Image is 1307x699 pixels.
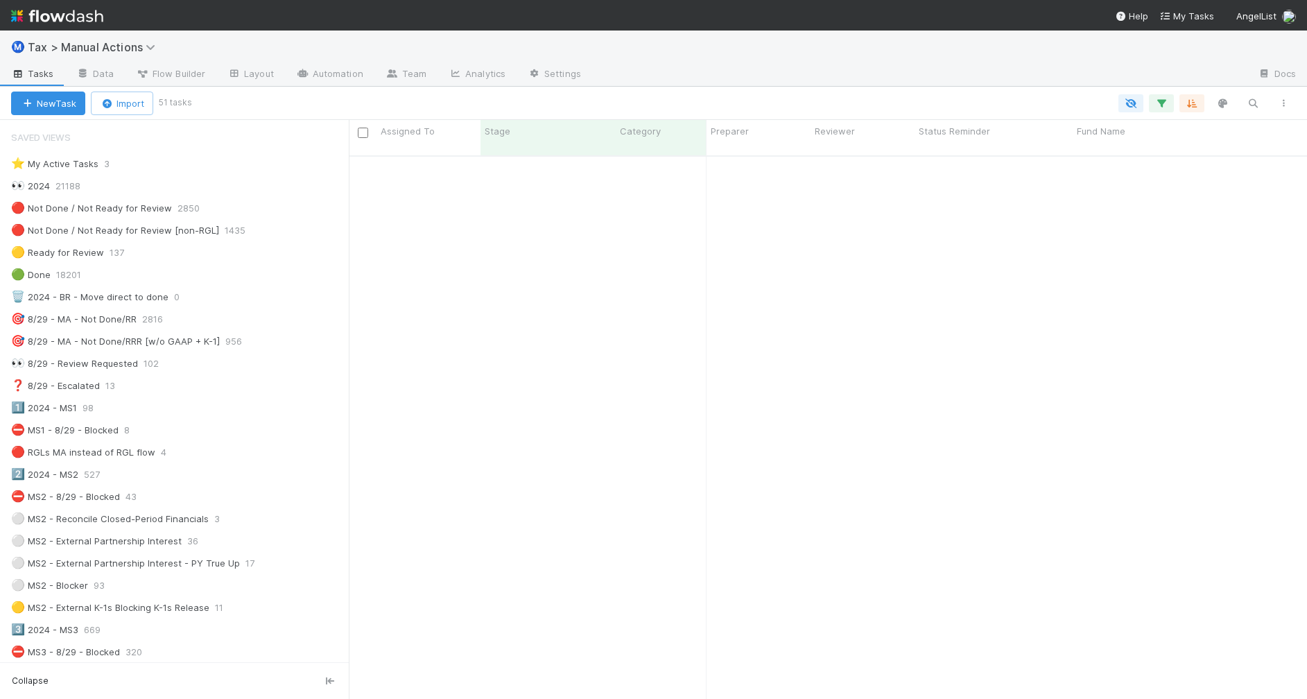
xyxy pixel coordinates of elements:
[11,379,25,391] span: ❓
[215,599,237,616] span: 11
[11,266,51,284] div: Done
[225,333,256,350] span: 956
[94,577,119,594] span: 93
[11,155,98,173] div: My Active Tasks
[56,266,95,284] span: 18201
[174,288,193,306] span: 0
[285,64,374,86] a: Automation
[1236,10,1276,21] span: AngelList
[485,124,510,138] span: Stage
[11,311,137,328] div: 8/29 - MA - Not Done/RR
[1282,10,1296,24] img: avatar_45ea4894-10ca-450f-982d-dabe3bd75b0b.png
[187,533,212,550] span: 36
[84,466,114,483] span: 527
[1077,124,1125,138] span: Fund Name
[12,675,49,687] span: Collapse
[28,40,162,54] span: Tax > Manual Actions
[11,488,120,506] div: MS2 - 8/29 - Blocked
[11,512,25,524] span: ⚪
[161,444,180,461] span: 4
[144,355,173,372] span: 102
[11,510,209,528] div: MS2 - Reconcile Closed-Period Financials
[11,333,220,350] div: 8/29 - MA - Not Done/RRR [w/o GAAP + K-1]
[358,128,368,138] input: Toggle All Rows Selected
[55,178,94,195] span: 21188
[11,557,25,569] span: ⚪
[11,535,25,546] span: ⚪
[11,646,25,657] span: ⛔
[11,468,25,480] span: 2️⃣
[105,377,129,395] span: 13
[11,422,119,439] div: MS1 - 8/29 - Blocked
[110,244,138,261] span: 137
[11,244,104,261] div: Ready for Review
[11,288,168,306] div: 2024 - BR - Move direct to done
[815,124,855,138] span: Reviewer
[225,222,259,239] span: 1435
[11,399,77,417] div: 2024 - MS1
[11,577,88,594] div: MS2 - Blocker
[11,202,25,214] span: 🔴
[11,490,25,502] span: ⛔
[11,268,25,280] span: 🟢
[11,623,25,635] span: 3️⃣
[11,466,78,483] div: 2024 - MS2
[11,200,172,217] div: Not Done / Not Ready for Review
[11,41,25,53] span: Ⓜ️
[142,311,177,328] span: 2816
[711,124,749,138] span: Preparer
[91,92,153,115] button: Import
[919,124,990,138] span: Status Reminder
[11,246,25,258] span: 🟡
[11,157,25,169] span: ⭐
[214,510,234,528] span: 3
[11,123,71,151] span: Saved Views
[11,357,25,369] span: 👀
[11,224,25,236] span: 🔴
[11,446,25,458] span: 🔴
[11,178,50,195] div: 2024
[124,422,144,439] span: 8
[11,291,25,302] span: 🗑️
[11,222,219,239] div: Not Done / Not Ready for Review [non-RGL]
[11,4,103,28] img: logo-inverted-e16ddd16eac7371096b0.svg
[11,355,138,372] div: 8/29 - Review Requested
[216,64,285,86] a: Layout
[11,444,155,461] div: RGLs MA instead of RGL flow
[1115,9,1148,23] div: Help
[1247,64,1307,86] a: Docs
[125,64,216,86] a: Flow Builder
[11,644,120,661] div: MS3 - 8/29 - Blocked
[1159,10,1214,21] span: My Tasks
[381,124,435,138] span: Assigned To
[11,180,25,191] span: 👀
[245,555,268,572] span: 17
[11,599,209,616] div: MS2 - External K-1s Blocking K-1s Release
[11,402,25,413] span: 1️⃣
[11,424,25,435] span: ⛔
[11,92,85,115] button: NewTask
[136,67,205,80] span: Flow Builder
[11,377,100,395] div: 8/29 - Escalated
[517,64,592,86] a: Settings
[1159,9,1214,23] a: My Tasks
[11,621,78,639] div: 2024 - MS3
[11,601,25,613] span: 🟡
[83,399,107,417] span: 98
[125,644,156,661] span: 320
[11,67,54,80] span: Tasks
[620,124,661,138] span: Category
[11,533,182,550] div: MS2 - External Partnership Interest
[11,555,240,572] div: MS2 - External Partnership Interest - PY True Up
[159,96,192,109] small: 51 tasks
[84,621,114,639] span: 669
[178,200,214,217] span: 2850
[11,335,25,347] span: 🎯
[374,64,438,86] a: Team
[11,579,25,591] span: ⚪
[11,313,25,325] span: 🎯
[104,155,123,173] span: 3
[438,64,517,86] a: Analytics
[125,488,150,506] span: 43
[65,64,125,86] a: Data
